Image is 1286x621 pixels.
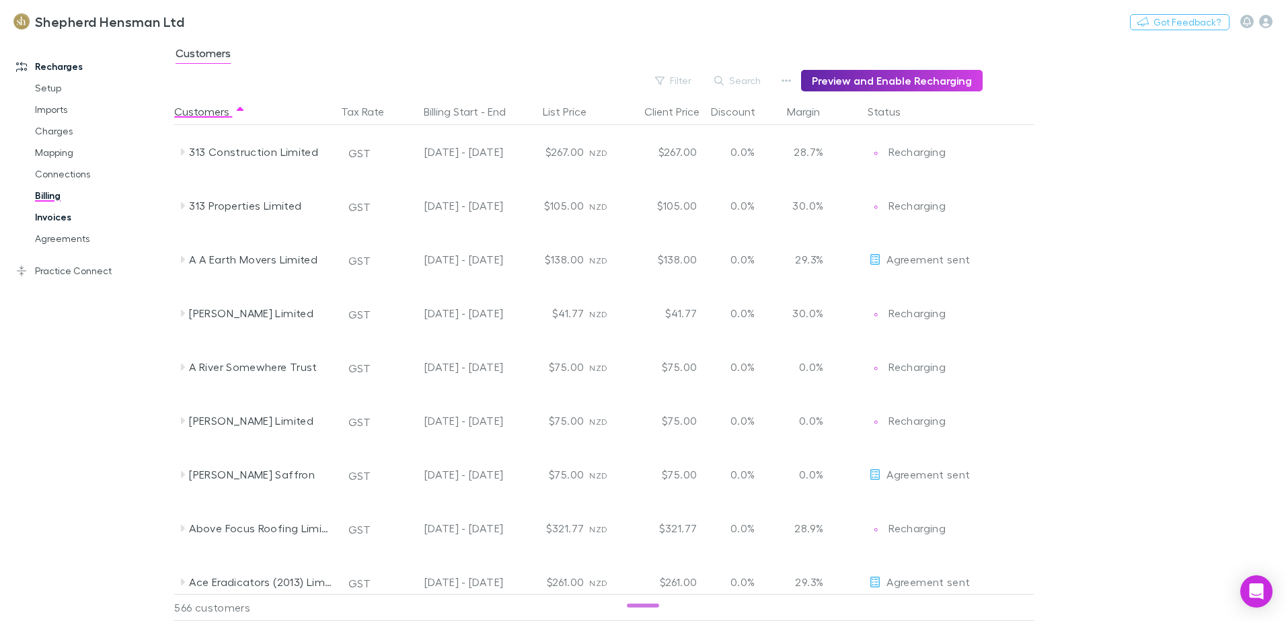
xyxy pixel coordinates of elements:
[888,199,946,212] span: Recharging
[5,5,192,38] a: Shepherd Hensman Ltd
[788,144,823,160] p: 28.7%
[702,501,783,555] div: 0.0%
[393,501,503,555] div: [DATE] - [DATE]
[189,125,332,179] div: 313 Construction Limited
[342,142,377,164] button: GST
[189,501,332,555] div: Above Focus Roofing Limited
[174,448,1041,501] div: [PERSON_NAME] SaffronGST[DATE] - [DATE]$75.00NZD$75.000.0%0.0%EditAgreement sent
[174,179,1041,233] div: 313 Properties LimitedGST[DATE] - [DATE]$105.00NZD$105.000.0%30.0%EditRechargingRecharging
[22,77,182,99] a: Setup
[702,233,783,286] div: 0.0%
[393,233,503,286] div: [DATE] - [DATE]
[621,394,702,448] div: $75.00
[508,501,589,555] div: $321.77
[702,286,783,340] div: 0.0%
[342,411,377,433] button: GST
[174,594,336,621] div: 566 customers
[174,98,245,125] button: Customers
[508,179,589,233] div: $105.00
[702,340,783,394] div: 0.0%
[189,555,332,609] div: Ace Eradicators (2013) Limited
[788,198,823,214] p: 30.0%
[788,466,823,483] p: 0.0%
[341,98,400,125] button: Tax Rate
[393,555,503,609] div: [DATE] - [DATE]
[393,448,503,501] div: [DATE] - [DATE]
[589,255,607,265] span: NZD
[788,574,823,590] p: 29.3%
[589,309,607,319] span: NZD
[22,206,182,228] a: Invoices
[869,308,882,321] img: Recharging
[886,468,970,481] span: Agreement sent
[174,394,1041,448] div: [PERSON_NAME] LimitedGST[DATE] - [DATE]$75.00NZD$75.000.0%0.0%EditRechargingRecharging
[869,415,882,429] img: Recharging
[22,185,182,206] a: Billing
[174,286,1041,340] div: [PERSON_NAME] LimitedGST[DATE] - [DATE]$41.77NZD$41.770.0%30.0%EditRechargingRecharging
[589,363,607,373] span: NZD
[788,305,823,321] p: 30.0%
[174,340,1041,394] div: A River Somewhere TrustGST[DATE] - [DATE]$75.00NZD$75.000.0%0.0%EditRechargingRecharging
[621,448,702,501] div: $75.00
[648,73,699,89] button: Filter
[393,286,503,340] div: [DATE] - [DATE]
[702,394,783,448] div: 0.0%
[869,200,882,214] img: Recharging
[22,120,182,142] a: Charges
[644,98,716,125] button: Client Price
[176,46,231,64] span: Customers
[621,340,702,394] div: $75.00
[174,501,1041,555] div: Above Focus Roofing LimitedGST[DATE] - [DATE]$321.77NZD$321.770.0%28.9%EditRechargingRecharging
[189,394,332,448] div: [PERSON_NAME] Limited
[888,306,946,319] span: Recharging
[1240,575,1273,608] div: Open Intercom Messenger
[621,179,702,233] div: $105.00
[788,251,823,267] p: 29.3%
[22,142,182,163] a: Mapping
[342,465,377,487] button: GST
[3,260,182,282] a: Practice Connect
[508,125,589,179] div: $267.00
[869,362,882,375] img: Recharging
[393,125,503,179] div: [DATE] - [DATE]
[888,360,946,373] span: Recharging
[589,578,607,588] span: NZD
[888,414,946,427] span: Recharging
[22,163,182,185] a: Connections
[621,501,702,555] div: $321.77
[708,73,769,89] button: Search
[589,202,607,212] span: NZD
[342,358,377,379] button: GST
[888,145,946,158] span: Recharging
[711,98,771,125] button: Discount
[508,233,589,286] div: $138.00
[508,448,589,501] div: $75.00
[543,98,603,125] button: List Price
[22,228,182,249] a: Agreements
[424,98,522,125] button: Billing Start - End
[801,70,983,91] button: Preview and Enable Recharging
[702,448,783,501] div: 0.0%
[393,340,503,394] div: [DATE] - [DATE]
[886,575,970,588] span: Agreement sent
[342,519,377,540] button: GST
[189,286,332,340] div: [PERSON_NAME] Limited
[787,98,836,125] button: Margin
[393,394,503,448] div: [DATE] - [DATE]
[621,555,702,609] div: $261.00
[189,233,332,286] div: A A Earth Movers Limited
[621,233,702,286] div: $138.00
[13,13,30,30] img: Shepherd Hensman Ltd's Logo
[886,253,970,265] span: Agreement sent
[508,555,589,609] div: $261.00
[621,286,702,340] div: $41.77
[174,125,1041,179] div: 313 Construction LimitedGST[DATE] - [DATE]$267.00NZD$267.000.0%28.7%EditRechargingRecharging
[174,555,1041,609] div: Ace Eradicators (2013) LimitedGST[DATE] - [DATE]$261.00NZD$261.000.0%29.3%EditAgreement sent
[589,470,607,481] span: NZD
[868,98,917,125] button: Status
